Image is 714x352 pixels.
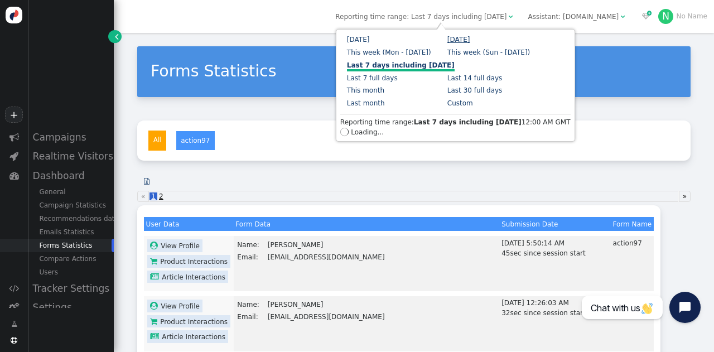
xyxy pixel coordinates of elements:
a: Product Interactions [147,255,230,268]
div: Assistant: [DOMAIN_NAME] [528,12,619,22]
div: 32sec since session start [501,308,609,318]
th: User Data [144,217,234,231]
a: This week (Mon - [DATE]) [347,49,431,56]
span:  [11,319,17,329]
td: [EMAIL_ADDRESS][DOMAIN_NAME] [267,252,385,263]
span:  [621,13,625,20]
div: Settings [28,298,114,317]
a: View Profile [147,239,202,252]
a:  [137,173,156,190]
td: Email: [237,311,266,322]
span: 2 [157,192,165,200]
a: Last month [347,99,385,107]
div: Reporting time range: 12:00 AM GMT [340,117,571,127]
div: Forms Statistics [151,60,677,84]
span:  [9,171,19,180]
td: Name: [237,299,266,310]
span:  [150,302,161,310]
a: View Profile [147,300,202,312]
a: Article Interactions [147,330,228,343]
a: « [137,191,149,202]
div: General [28,185,114,199]
a: Custom [447,99,473,107]
div: Campaign Statistics [28,199,114,212]
div: [DATE] 5:50:14 AM [501,238,609,248]
th: Form Data [234,217,500,231]
a: Last 14 full days [447,74,503,82]
th: Submission Date [500,217,611,231]
span:  [9,132,19,142]
a: Last 7 full days [347,74,398,82]
b: Last 7 days including [DATE] [414,118,522,126]
span:  [509,13,513,20]
a: » [679,191,691,202]
div: Tracker Settings [28,279,114,298]
span:  [150,242,161,249]
li: action97 [176,131,215,151]
div: Campaigns [28,128,114,147]
span:  [150,317,160,325]
li: All [148,131,166,151]
a:  [108,30,122,43]
a: This week (Sun - [DATE]) [447,49,530,56]
div: [DATE] 12:26:03 AM [501,298,609,308]
td: [PERSON_NAME] [267,299,385,310]
td: [PERSON_NAME] [267,239,385,250]
div: Forms Statistics [28,239,114,252]
a: Article Interactions [147,271,228,283]
th: Form Name [611,217,654,231]
div: Compare Actions [28,252,114,266]
a: Last 30 full days [447,86,503,94]
a: Last 7 days including [DATE] [347,61,455,71]
span:  [9,302,19,312]
span:  [150,273,162,281]
span:  [11,337,17,344]
td: Email: [237,252,266,263]
span:  [115,32,118,42]
span: 1 [149,192,157,200]
div: 45sec since session start [501,248,609,258]
div: Realtime Visitors [28,147,114,166]
span: Loading... [351,128,384,136]
td: Name: [237,239,266,250]
span: Reporting time range: Last 7 days including [DATE] [335,13,506,21]
span:  [9,151,18,161]
div: N [658,9,673,24]
div: Users [28,266,114,279]
span:  [150,332,162,340]
a: NNo Name [658,12,707,20]
img: logo-icon.svg [6,7,22,23]
span:  [150,257,160,265]
div: Dashboard [28,166,114,185]
a:  [4,315,24,332]
div: Emails Statistics [28,225,114,239]
a: [DATE] [447,36,470,44]
span:  [9,283,19,293]
span:  [144,178,149,185]
td: action97 [611,296,654,351]
a: + [5,107,22,123]
div: Recommendations data [28,212,114,225]
a: [DATE] [347,36,370,44]
td: [EMAIL_ADDRESS][DOMAIN_NAME] [267,311,385,322]
a: This month [347,86,384,94]
td: action97 [611,236,654,291]
span:  [642,13,650,20]
a: Product Interactions [147,315,230,328]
